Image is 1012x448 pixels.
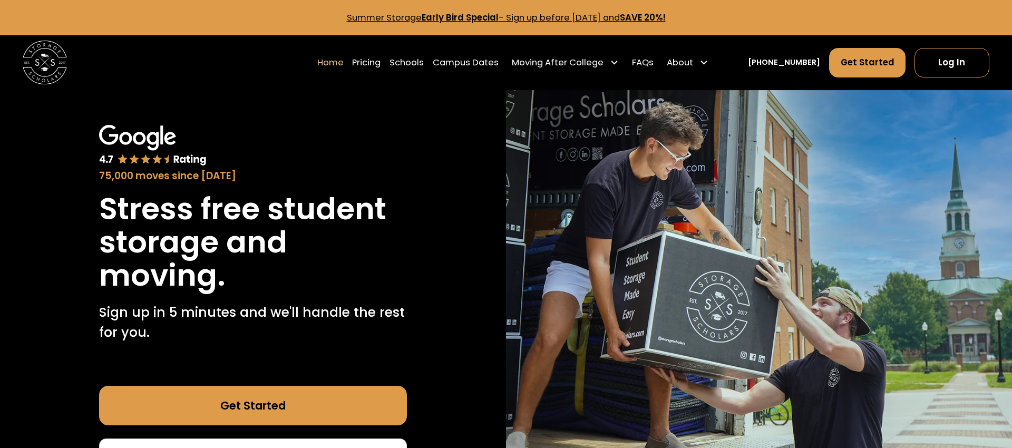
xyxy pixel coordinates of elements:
div: About [667,56,693,69]
strong: SAVE 20%! [620,12,666,24]
a: FAQs [632,47,654,78]
a: Summer StorageEarly Bird Special- Sign up before [DATE] andSAVE 20%! [347,12,666,24]
p: Sign up in 5 minutes and we'll handle the rest for you. [99,303,406,342]
a: Get Started [829,48,906,77]
div: Moving After College [512,56,604,69]
a: Campus Dates [433,47,499,78]
div: About [663,47,713,78]
a: Home [317,47,344,78]
img: Google 4.7 star rating [99,125,207,166]
h1: Stress free student storage and moving. [99,192,406,292]
a: Log In [914,48,989,77]
img: Storage Scholars main logo [23,41,66,84]
a: Get Started [99,386,406,425]
a: home [23,41,66,84]
strong: Early Bird Special [422,12,499,24]
div: 75,000 moves since [DATE] [99,169,406,183]
div: Moving After College [507,47,623,78]
a: Schools [390,47,424,78]
a: [PHONE_NUMBER] [748,57,820,69]
a: Pricing [352,47,381,78]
